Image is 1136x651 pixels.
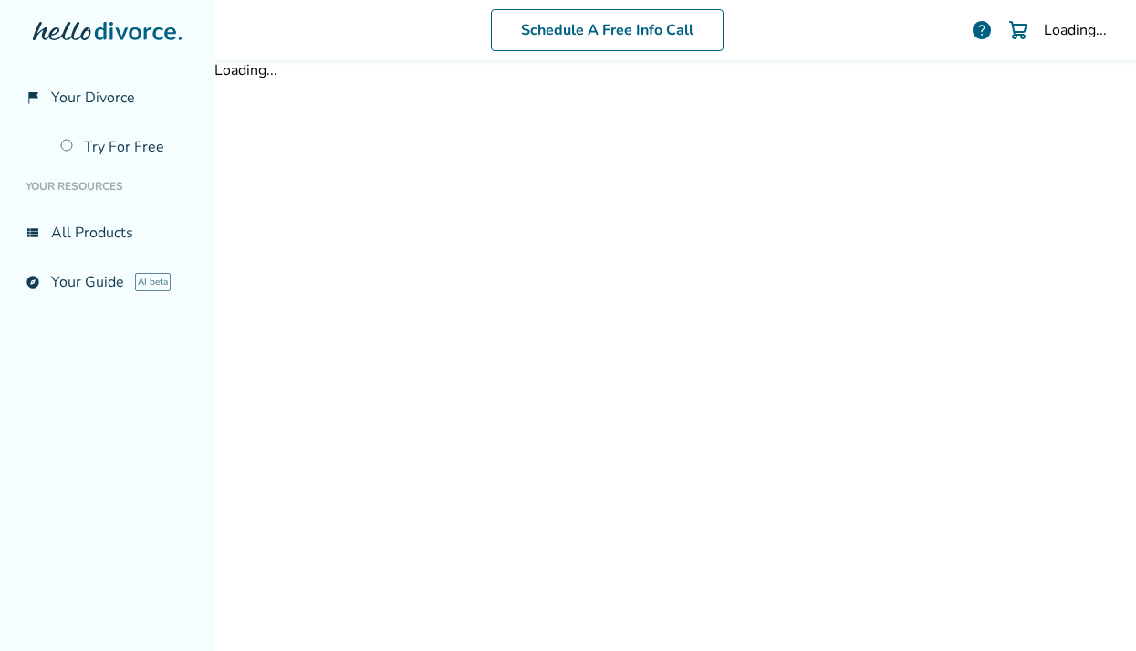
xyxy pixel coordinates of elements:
span: Your Divorce [51,88,135,108]
span: flag_2 [26,90,40,105]
a: Try For Free [49,126,200,168]
span: explore [26,275,40,289]
a: exploreYour GuideAI beta [15,261,200,303]
li: Your Resources [15,168,200,205]
a: flag_2Your Divorce [15,77,200,119]
span: AI beta [135,273,171,291]
div: Loading... [214,60,1136,80]
a: help [971,19,993,41]
a: view_listAll Products [15,212,200,254]
img: Cart [1007,19,1029,41]
span: view_list [26,226,40,240]
a: Schedule A Free Info Call [491,9,724,51]
div: Loading... [1044,20,1107,40]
